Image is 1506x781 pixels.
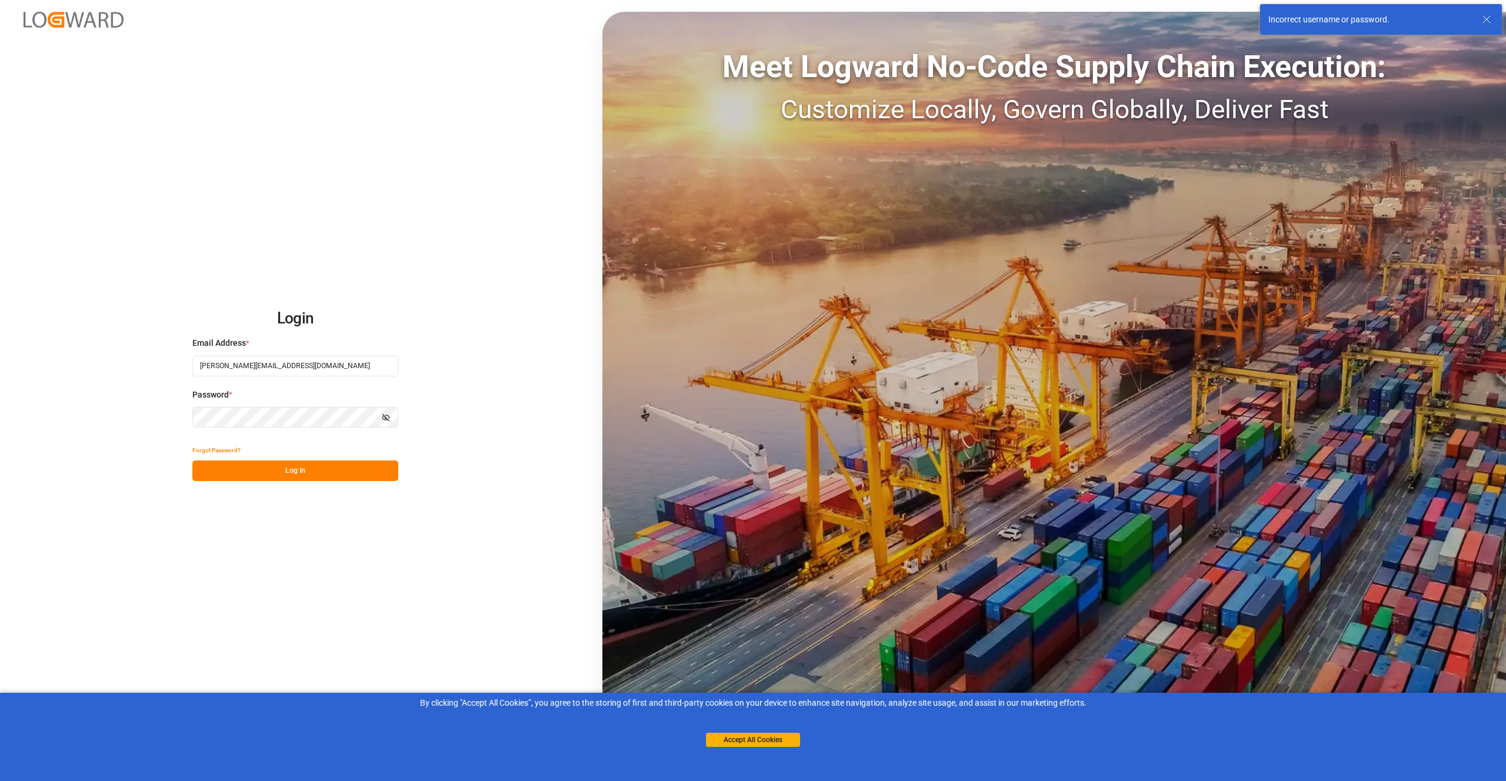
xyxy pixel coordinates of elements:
input: Enter your email [192,356,398,376]
span: Password [192,389,229,401]
span: Email Address [192,337,246,349]
div: By clicking "Accept All Cookies”, you agree to the storing of first and third-party cookies on yo... [8,697,1498,709]
h2: Login [192,300,398,338]
button: Log In [192,460,398,481]
div: Customize Locally, Govern Globally, Deliver Fast [602,90,1506,129]
button: Accept All Cookies [706,733,800,747]
div: Meet Logward No-Code Supply Chain Execution: [602,44,1506,90]
div: Incorrect username or password. [1268,14,1471,26]
img: Logward_new_orange.png [24,12,124,28]
button: Forgot Password? [192,440,241,460]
